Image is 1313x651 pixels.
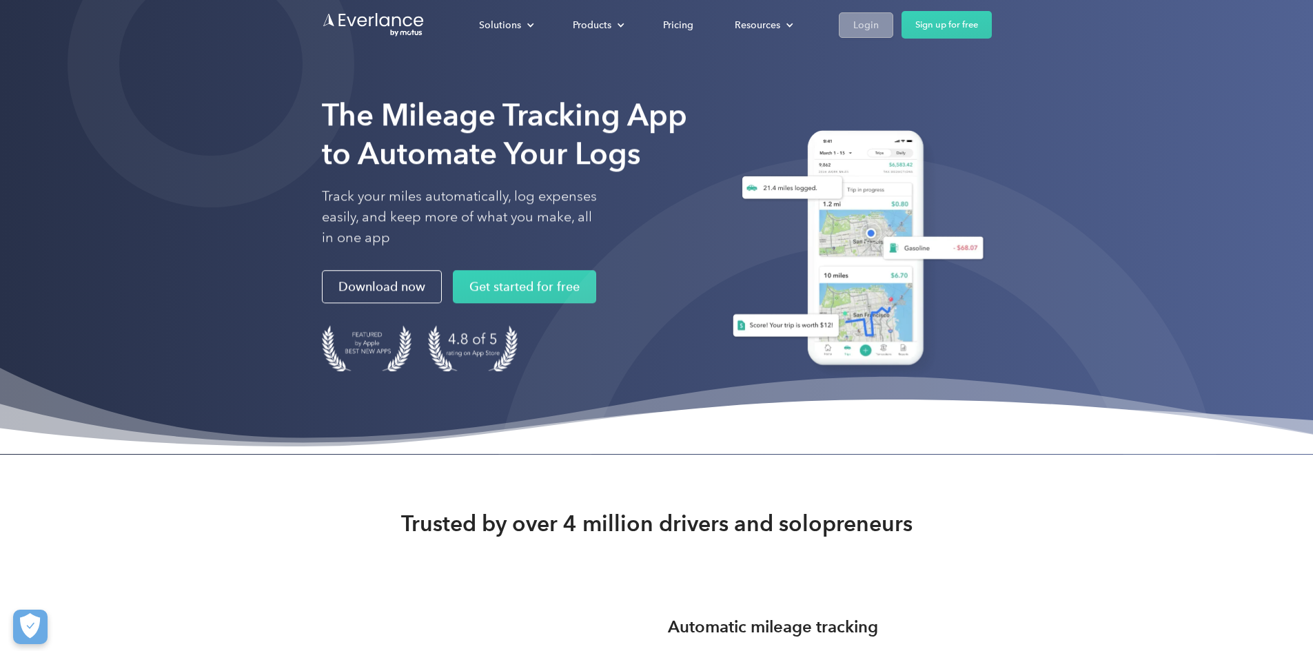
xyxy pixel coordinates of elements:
a: Download now [322,270,442,303]
div: Resources [735,17,780,34]
img: Badge for Featured by Apple Best New Apps [322,325,411,371]
p: Track your miles automatically, log expenses easily, and keep more of what you make, all in one app [322,186,598,248]
div: Solutions [479,17,521,34]
h3: Automatic mileage tracking [668,614,878,639]
div: Login [853,17,879,34]
strong: Trusted by over 4 million drivers and solopreneurs [401,510,913,537]
a: Login [839,12,893,38]
img: 4.9 out of 5 stars on the app store [428,325,518,371]
div: Products [559,13,635,37]
div: Solutions [465,13,545,37]
button: Cookies Settings [13,610,48,644]
div: Products [573,17,611,34]
div: Resources [721,13,804,37]
a: Sign up for free [902,11,992,39]
a: Get started for free [453,270,596,303]
div: Pricing [663,17,693,34]
img: Everlance, mileage tracker app, expense tracking app [716,120,992,381]
a: Pricing [649,13,707,37]
a: Go to homepage [322,12,425,38]
strong: The Mileage Tracking App to Automate Your Logs [322,96,687,172]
